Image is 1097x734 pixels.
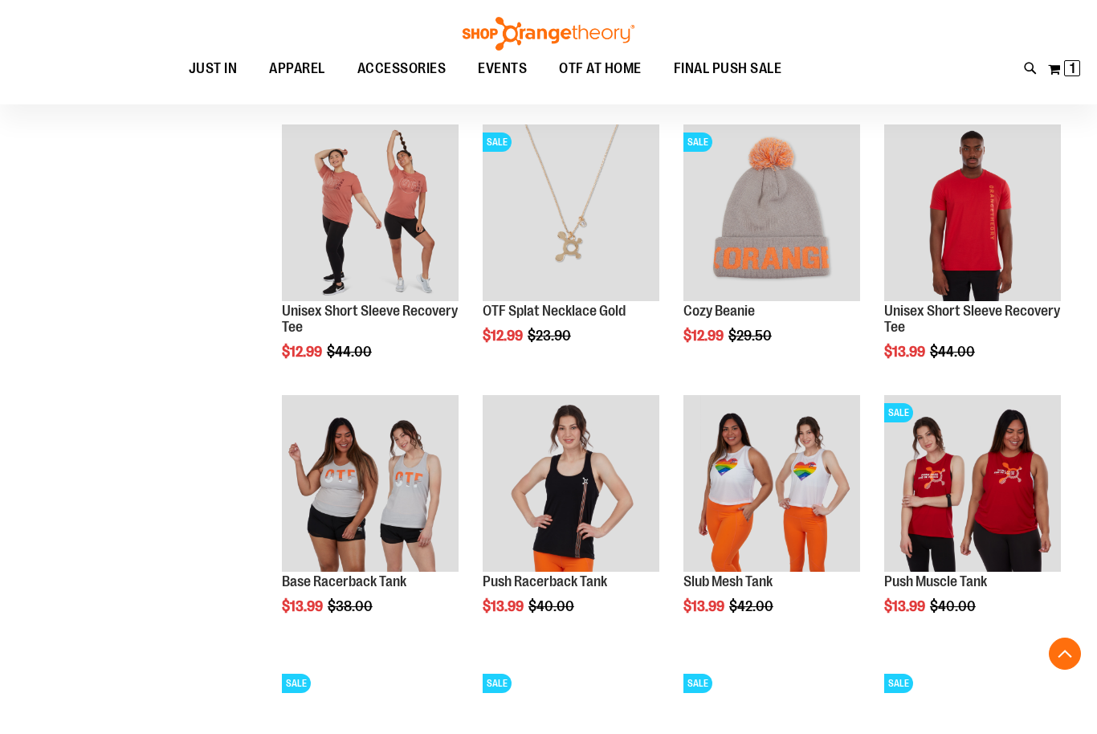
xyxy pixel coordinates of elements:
[658,51,798,87] a: FINAL PUSH SALE
[683,133,712,152] span: SALE
[543,51,658,88] a: OTF AT HOME
[683,303,755,319] a: Cozy Beanie
[884,403,913,422] span: SALE
[282,573,406,589] a: Base Racerback Tank
[884,344,928,360] span: $13.99
[483,328,525,344] span: $12.99
[282,124,459,304] a: Product image for Unisex Short Sleeve Recovery Tee
[282,124,459,301] img: Product image for Unisex Short Sleeve Recovery Tee
[884,124,1061,301] img: Product image for Unisex Short Sleeve Recovery Tee
[876,387,1069,655] div: product
[683,395,860,574] a: Product image for Slub Mesh Tank
[341,51,463,88] a: ACCESSORIES
[282,395,459,574] a: Product image for Base Racerback Tank
[483,395,659,572] img: Product image for Push Racerback Tank
[683,328,726,344] span: $12.99
[884,124,1061,304] a: Product image for Unisex Short Sleeve Recovery Tee
[483,395,659,574] a: Product image for Push Racerback Tank
[884,395,1061,574] a: Product image for Push Muscle TankSALE
[357,51,447,87] span: ACCESSORIES
[884,303,1060,335] a: Unisex Short Sleeve Recovery Tee
[475,387,667,655] div: product
[1070,60,1075,76] span: 1
[483,573,607,589] a: Push Racerback Tank
[728,328,774,344] span: $29.50
[683,573,773,589] a: Slub Mesh Tank
[683,598,727,614] span: $13.99
[269,51,325,87] span: APPAREL
[675,116,868,385] div: product
[1049,638,1081,670] button: Back To Top
[189,51,238,87] span: JUST IN
[462,51,543,88] a: EVENTS
[683,124,860,301] img: Main view of OTF Cozy Scarf Grey
[675,387,868,655] div: product
[478,51,527,87] span: EVENTS
[884,573,987,589] a: Push Muscle Tank
[674,51,782,87] span: FINAL PUSH SALE
[483,133,512,152] span: SALE
[683,395,860,572] img: Product image for Slub Mesh Tank
[528,328,573,344] span: $23.90
[884,674,913,693] span: SALE
[559,51,642,87] span: OTF AT HOME
[282,303,458,335] a: Unisex Short Sleeve Recovery Tee
[884,395,1061,572] img: Product image for Push Muscle Tank
[282,395,459,572] img: Product image for Base Racerback Tank
[483,124,659,304] a: Product image for Splat Necklace GoldSALE
[930,598,978,614] span: $40.00
[884,598,928,614] span: $13.99
[282,344,324,360] span: $12.99
[173,51,254,88] a: JUST IN
[729,598,776,614] span: $42.00
[328,598,375,614] span: $38.00
[282,674,311,693] span: SALE
[483,303,626,319] a: OTF Splat Necklace Gold
[460,17,637,51] img: Shop Orangetheory
[274,387,467,655] div: product
[274,116,467,401] div: product
[282,598,325,614] span: $13.99
[253,51,341,88] a: APPAREL
[876,116,1069,401] div: product
[475,116,667,385] div: product
[483,598,526,614] span: $13.99
[683,674,712,693] span: SALE
[528,598,577,614] span: $40.00
[483,124,659,301] img: Product image for Splat Necklace Gold
[327,344,374,360] span: $44.00
[683,124,860,304] a: Main view of OTF Cozy Scarf GreySALE
[930,344,977,360] span: $44.00
[483,674,512,693] span: SALE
